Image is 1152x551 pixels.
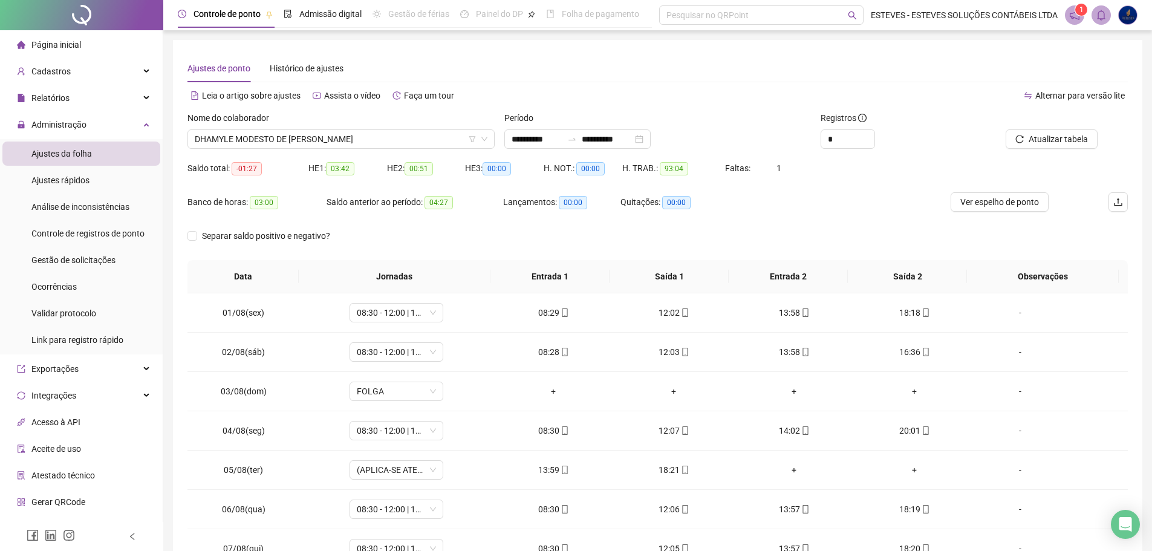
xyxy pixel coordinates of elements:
[848,260,967,293] th: Saída 2
[223,308,264,318] span: 01/08(sex)
[223,426,265,435] span: 04/08(seg)
[1111,510,1140,539] div: Open Intercom Messenger
[864,503,965,516] div: 18:19
[559,348,569,356] span: mobile
[623,345,724,359] div: 12:03
[265,11,273,18] span: pushpin
[17,498,25,506] span: qrcode
[984,345,1056,359] div: -
[31,497,85,507] span: Gerar QRCode
[960,195,1039,209] span: Ver espelho de ponto
[1075,4,1087,16] sup: 1
[187,161,308,175] div: Saldo total:
[776,163,781,173] span: 1
[63,529,75,541] span: instagram
[17,120,25,129] span: lock
[567,134,577,144] span: to
[725,163,752,173] span: Faltas:
[1035,91,1125,100] span: Alternar para versão lite
[984,306,1056,319] div: -
[984,503,1056,516] div: -
[357,422,436,440] span: 08:30 - 12:00 | 14:00 - 18:15
[490,260,610,293] th: Entrada 1
[1024,91,1032,100] span: swap
[622,161,725,175] div: H. TRAB.:
[17,67,25,76] span: user-add
[660,162,688,175] span: 93:04
[576,162,605,175] span: 00:00
[800,348,810,356] span: mobile
[202,91,301,100] span: Leia o artigo sobre ajustes
[190,91,199,100] span: file-text
[31,364,79,374] span: Exportações
[222,504,265,514] span: 06/08(qua)
[800,505,810,514] span: mobile
[864,463,965,477] div: +
[744,385,845,398] div: +
[503,385,604,398] div: +
[610,260,729,293] th: Saída 1
[623,424,724,437] div: 12:07
[848,11,857,20] span: search
[357,382,436,400] span: FOLGA
[31,149,92,158] span: Ajustes da folha
[503,503,604,516] div: 08:30
[821,111,867,125] span: Registros
[744,463,845,477] div: +
[194,9,261,19] span: Controle de ponto
[476,9,523,19] span: Painel do DP
[483,162,511,175] span: 00:00
[17,365,25,373] span: export
[405,162,433,175] span: 00:51
[951,192,1049,212] button: Ver espelho de ponto
[662,196,691,209] span: 00:00
[528,11,535,18] span: pushpin
[680,426,689,435] span: mobile
[17,391,25,400] span: sync
[250,196,278,209] span: 03:00
[324,91,380,100] span: Assista o vídeo
[187,64,250,73] span: Ajustes de ponto
[187,195,327,209] div: Banco de horas:
[503,424,604,437] div: 08:30
[567,134,577,144] span: swap-right
[503,306,604,319] div: 08:29
[623,385,724,398] div: +
[425,196,453,209] span: 04:27
[920,426,930,435] span: mobile
[187,260,299,293] th: Data
[270,64,343,73] span: Histórico de ajustes
[31,308,96,318] span: Validar protocolo
[984,424,1056,437] div: -
[373,10,381,18] span: sun
[977,270,1109,283] span: Observações
[744,306,845,319] div: 13:58
[1113,197,1123,207] span: upload
[17,418,25,426] span: api
[197,229,335,243] span: Separar saldo positivo e negativo?
[17,41,25,49] span: home
[680,308,689,317] span: mobile
[623,463,724,477] div: 18:21
[744,503,845,516] div: 13:57
[680,505,689,514] span: mobile
[680,466,689,474] span: mobile
[31,67,71,76] span: Cadastros
[31,335,123,345] span: Link para registro rápido
[1079,5,1084,14] span: 1
[31,120,86,129] span: Administração
[284,10,292,18] span: file-done
[465,161,544,175] div: HE 3:
[31,229,145,238] span: Controle de registros de ponto
[1006,129,1098,149] button: Atualizar tabela
[187,111,277,125] label: Nome do colaborador
[388,9,449,19] span: Gestão de férias
[744,424,845,437] div: 14:02
[800,426,810,435] span: mobile
[503,195,620,209] div: Lançamentos:
[224,465,263,475] span: 05/08(ter)
[17,445,25,453] span: audit
[31,93,70,103] span: Relatórios
[327,195,503,209] div: Saldo anterior ao período:
[729,260,848,293] th: Entrada 2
